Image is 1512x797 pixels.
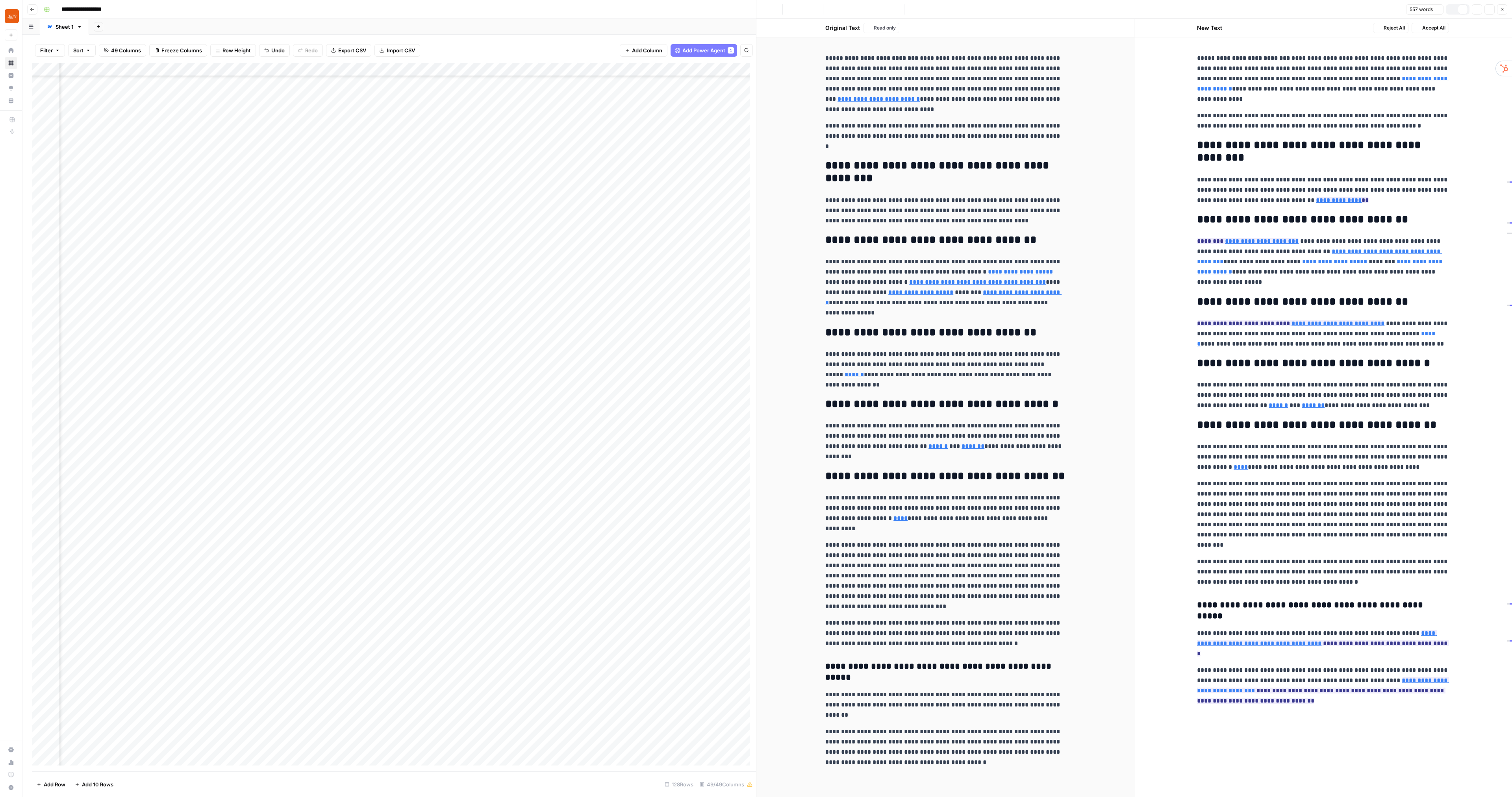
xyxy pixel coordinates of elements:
[1197,24,1222,32] h2: New Text
[68,44,96,57] button: Sort
[5,781,17,794] button: Help + Support
[5,743,17,756] a: Settings
[5,9,19,23] img: LETS Logo
[730,47,732,54] span: 1
[326,44,371,57] button: Export CSV
[5,57,17,69] a: Browse
[5,44,17,57] a: Home
[70,778,118,791] button: Add 10 Rows
[821,24,860,32] h2: Original Text
[210,44,256,57] button: Row Height
[1384,24,1405,31] span: Reject All
[82,780,113,788] span: Add 10 Rows
[40,19,89,35] a: Sheet 1
[671,44,737,57] button: Add Power Agent1
[697,778,756,791] div: 49/49 Columns
[5,94,17,107] a: Your Data
[222,46,251,54] span: Row Height
[44,780,65,788] span: Add Row
[661,778,697,791] div: 128 Rows
[99,44,146,57] button: 49 Columns
[338,46,366,54] span: Export CSV
[32,778,70,791] button: Add Row
[1412,23,1449,33] button: Accept All
[111,46,141,54] span: 49 Columns
[161,46,202,54] span: Freeze Columns
[5,69,17,82] a: Insights
[293,44,323,57] button: Redo
[5,6,17,26] button: Workspace: LETS
[271,46,285,54] span: Undo
[259,44,290,57] button: Undo
[5,769,17,781] a: Learning Hub
[73,46,83,54] span: Sort
[149,44,207,57] button: Freeze Columns
[40,46,53,54] span: Filter
[632,46,662,54] span: Add Column
[682,46,725,54] span: Add Power Agent
[5,82,17,94] a: Opportunities
[5,756,17,769] a: Usage
[1410,6,1433,13] span: 557 words
[35,44,65,57] button: Filter
[1406,4,1443,15] button: 557 words
[387,46,415,54] span: Import CSV
[728,47,734,54] div: 1
[305,46,318,54] span: Redo
[1373,23,1408,33] button: Reject All
[374,44,420,57] button: Import CSV
[620,44,667,57] button: Add Column
[1422,24,1445,31] span: Accept All
[56,23,74,31] div: Sheet 1
[874,24,896,31] span: Read only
